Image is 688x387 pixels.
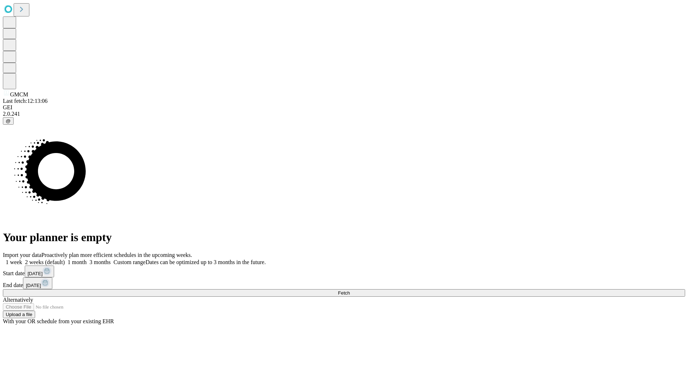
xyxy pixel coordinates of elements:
[26,283,41,288] span: [DATE]
[3,104,685,111] div: GEI
[23,277,52,289] button: [DATE]
[3,266,685,277] div: Start date
[68,259,87,265] span: 1 month
[3,111,685,117] div: 2.0.241
[90,259,111,265] span: 3 months
[3,277,685,289] div: End date
[25,266,54,277] button: [DATE]
[3,297,33,303] span: Alternatively
[3,318,114,324] span: With your OR schedule from your existing EHR
[6,118,11,124] span: @
[3,98,48,104] span: Last fetch: 12:13:06
[3,252,42,258] span: Import your data
[10,91,28,97] span: GMCM
[338,290,350,296] span: Fetch
[3,289,685,297] button: Fetch
[114,259,145,265] span: Custom range
[3,117,14,125] button: @
[42,252,192,258] span: Proactively plan more efficient schedules in the upcoming weeks.
[145,259,266,265] span: Dates can be optimized up to 3 months in the future.
[3,311,35,318] button: Upload a file
[3,231,685,244] h1: Your planner is empty
[6,259,22,265] span: 1 week
[25,259,65,265] span: 2 weeks (default)
[28,271,43,276] span: [DATE]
